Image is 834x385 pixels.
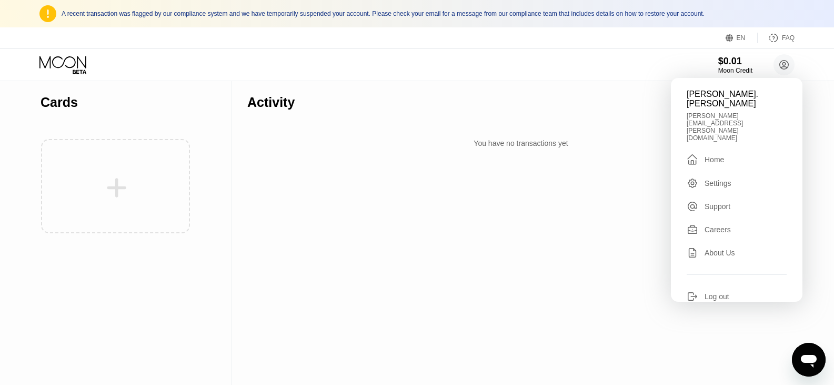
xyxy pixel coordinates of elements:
iframe: Button to launch messaging window [792,343,826,377]
div: FAQ [782,34,795,42]
div: $0.01 [718,56,752,67]
div: [PERSON_NAME][EMAIL_ADDRESS][PERSON_NAME][DOMAIN_NAME] [687,112,787,142]
div: FAQ [758,33,795,43]
div: About Us [705,249,735,257]
div: Cards [41,95,78,110]
div: Careers [687,224,787,235]
div: Activity [247,95,295,110]
div: Log out [687,291,787,302]
div: Moon Credit [718,67,752,74]
div: About Us [687,247,787,259]
div: Log out [705,292,729,301]
div: Home [687,153,787,166]
div: Support [687,201,787,212]
div:  [687,153,698,166]
div: Settings [705,179,731,187]
div: $0.01Moon Credit [718,56,752,74]
div: Support [705,202,730,211]
div: A recent transaction was flagged by our compliance system and we have temporarily suspended your ... [62,10,795,17]
div: Settings [687,177,787,189]
div: Careers [705,225,731,234]
div: Home [705,155,724,164]
div: You have no transactions yet [247,134,795,153]
div: EN [726,33,758,43]
div: [PERSON_NAME].[PERSON_NAME] [687,90,787,108]
div: EN [737,34,746,42]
